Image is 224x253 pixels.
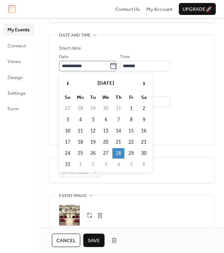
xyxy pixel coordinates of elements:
th: We [100,92,112,103]
span: Date [59,53,68,61]
td: 6 [138,159,150,170]
td: 23 [138,137,150,147]
td: 4 [74,115,86,125]
td: 16 [138,126,150,136]
td: 29 [87,103,99,114]
td: 1 [125,103,137,114]
span: Date and time [59,32,91,39]
td: 11 [74,126,86,136]
a: Form [3,103,34,115]
td: 8 [125,115,137,125]
td: 28 [112,148,124,159]
td: 4 [112,159,124,170]
a: Views [3,55,34,67]
span: Cancel [56,237,76,244]
td: 25 [74,148,86,159]
span: Upgrade 🚀 [183,6,212,13]
td: 2 [87,159,99,170]
th: [DATE] [74,75,137,91]
td: 19 [87,137,99,147]
a: My Account [146,5,172,13]
button: Save [83,234,105,247]
td: 31 [62,159,74,170]
td: 3 [100,159,112,170]
th: Su [62,92,74,103]
td: 18 [74,137,86,147]
td: 26 [87,148,99,159]
td: 13 [100,126,112,136]
td: 3 [62,115,74,125]
td: 2 [138,103,150,114]
td: 31 [112,103,124,114]
span: ‹ [62,76,73,91]
td: 30 [100,103,112,114]
span: › [138,76,149,91]
a: Contact Us [115,5,140,13]
td: 6 [100,115,112,125]
td: 12 [87,126,99,136]
span: Event image [59,192,87,200]
td: 17 [62,137,74,147]
a: Design [3,71,34,83]
span: Connect [7,42,26,50]
span: Time [120,53,130,61]
td: 20 [100,137,112,147]
a: Settings [3,87,34,99]
td: 5 [87,115,99,125]
th: Sa [138,92,150,103]
span: Design [7,74,22,81]
th: Tu [87,92,99,103]
td: 1 [74,159,86,170]
td: 14 [112,126,124,136]
img: logo [8,5,16,13]
td: 27 [62,103,74,114]
div: Start date [59,44,81,52]
span: My Events [7,26,29,34]
td: 28 [74,103,86,114]
td: 27 [100,148,112,159]
th: Mo [74,92,86,103]
th: Th [112,92,124,103]
td: 30 [138,148,150,159]
span: Save [88,237,100,244]
button: Cancel [52,234,80,247]
td: 9 [138,115,150,125]
td: 24 [62,148,74,159]
span: Views [7,58,21,65]
button: Upgrade🚀 [179,3,216,15]
td: 5 [125,159,137,170]
span: Settings [7,90,25,97]
th: Fr [125,92,137,103]
a: My Events [3,24,34,35]
td: 29 [125,148,137,159]
span: Contact Us [115,6,140,13]
td: 10 [62,126,74,136]
td: 22 [125,137,137,147]
td: 7 [112,115,124,125]
td: 21 [112,137,124,147]
td: 15 [125,126,137,136]
div: ; [59,205,80,226]
span: My Account [146,6,172,13]
span: Form [7,105,19,113]
a: Connect [3,40,34,51]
